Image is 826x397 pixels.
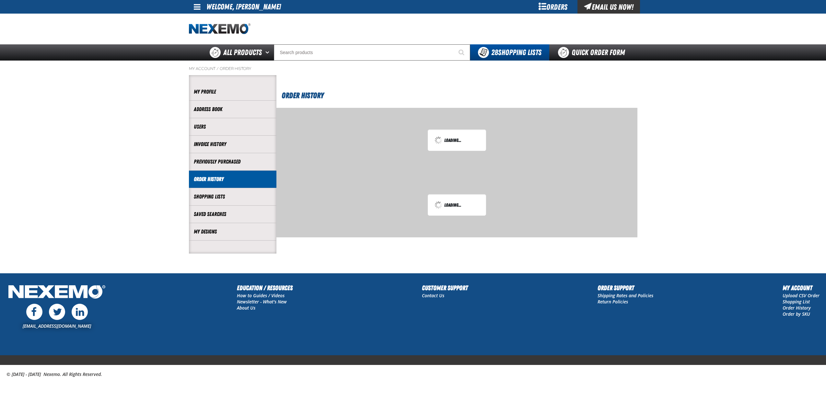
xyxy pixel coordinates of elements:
a: Invoice History [194,141,272,148]
button: You have 28 Shopping Lists. Open to view details [470,44,549,61]
a: Saved Searches [194,210,272,218]
a: Home [189,23,250,35]
a: Order History [783,305,811,311]
a: My Account [189,66,215,71]
a: Shopping Lists [194,193,272,200]
img: Nexemo Logo [6,283,107,302]
span: Shopping Lists [491,48,541,57]
a: Users [194,123,272,130]
a: Order by SKU [783,311,810,317]
a: My Profile [194,88,272,96]
a: Newsletter - What's New [237,299,287,305]
a: Return Policies [598,299,628,305]
a: Order History [220,66,251,71]
span: Order History [282,91,324,100]
span: All Products [223,47,262,58]
a: Quick Order Form [549,44,637,61]
input: Search [274,44,470,61]
a: [EMAIL_ADDRESS][DOMAIN_NAME] [23,323,91,329]
a: Contact Us [422,292,444,299]
h2: My Account [783,283,820,293]
a: Order History [194,176,272,183]
a: Upload CSV Order [783,292,820,299]
div: Loading... [435,201,479,209]
button: Open All Products pages [263,44,274,61]
a: Address Book [194,106,272,113]
a: How to Guides / Videos [237,292,285,299]
h2: Customer Support [422,283,468,293]
h2: Order Support [598,283,653,293]
a: Previously Purchased [194,158,272,165]
span: / [216,66,219,71]
img: Nexemo logo [189,23,250,35]
a: My Designs [194,228,272,235]
nav: Breadcrumbs [189,66,637,71]
div: Loading... [435,136,479,144]
a: Shipping Rates and Policies [598,292,653,299]
strong: 28 [491,48,498,57]
button: Start Searching [454,44,470,61]
a: Shopping List [783,299,810,305]
a: About Us [237,305,255,311]
h2: Education / Resources [237,283,293,293]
